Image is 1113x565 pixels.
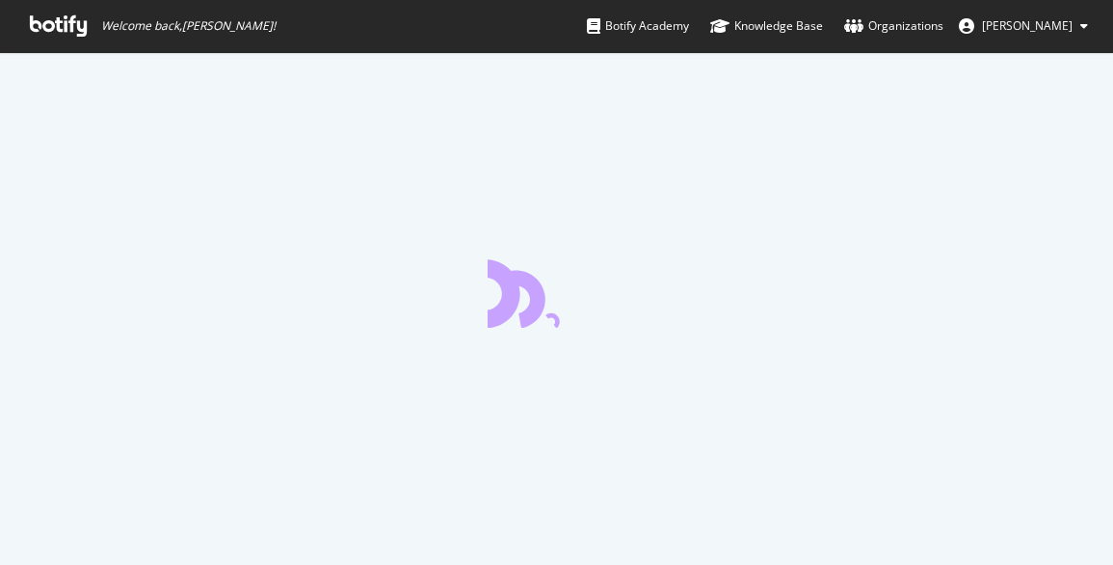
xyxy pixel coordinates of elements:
[844,16,943,36] div: Organizations
[101,18,276,34] span: Welcome back, [PERSON_NAME] !
[587,16,689,36] div: Botify Academy
[943,11,1103,41] button: [PERSON_NAME]
[488,258,626,328] div: animation
[982,17,1073,34] span: Tim Manalo
[710,16,823,36] div: Knowledge Base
